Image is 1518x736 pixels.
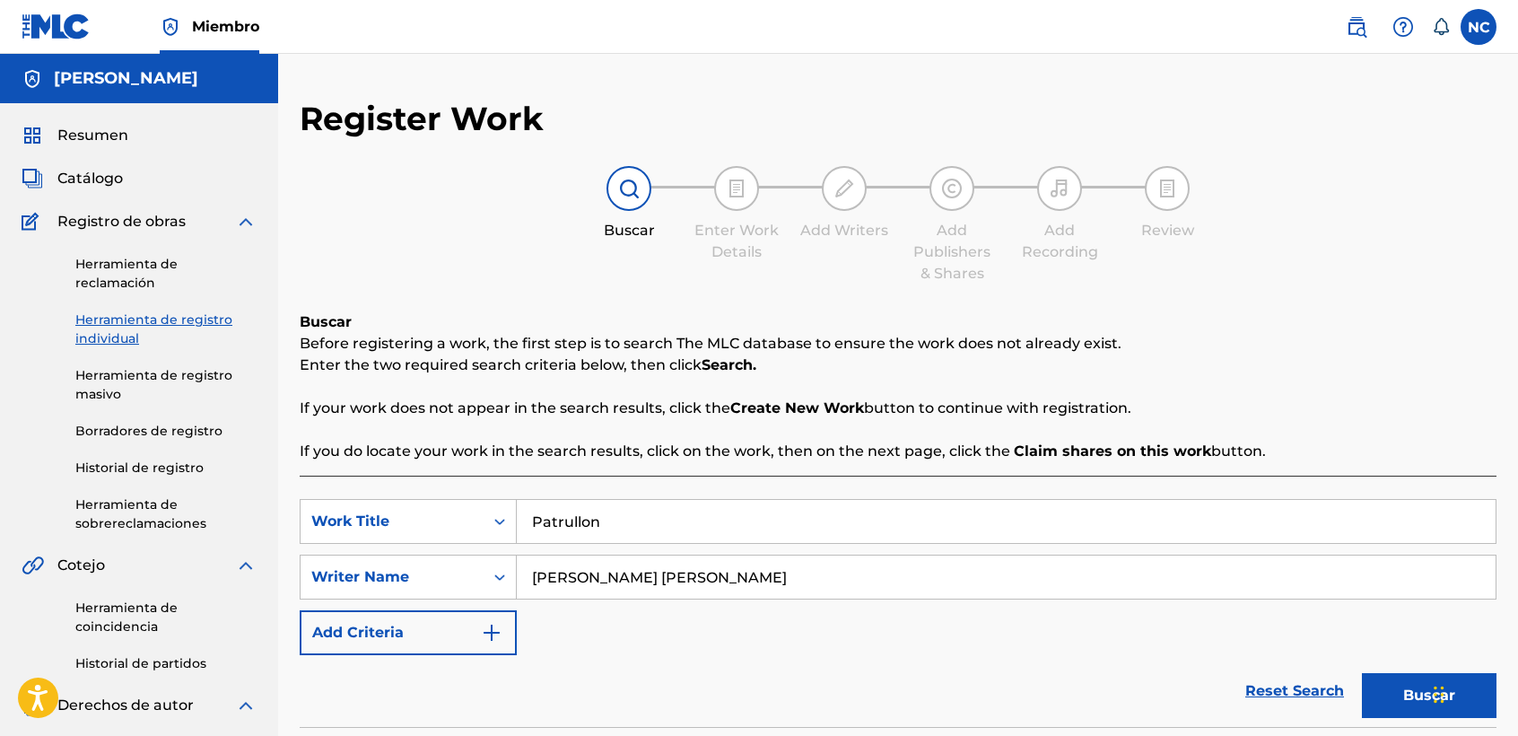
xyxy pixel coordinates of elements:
[1428,650,1518,736] iframe: Chat Widget
[300,499,1496,727] form: Search Form
[692,220,781,263] div: Enter Work Details
[1346,16,1367,38] img: buscar
[702,356,756,373] strong: Search.
[300,399,730,416] font: If your work does not appear in the search results, click the
[1014,442,1211,460] strong: Claim shares on this work
[22,211,45,232] img: Works Registration
[726,178,747,199] img: step indicator icon for Enter Work Details
[75,459,257,478] a: Historial de registro
[584,220,674,241] div: Buscar
[1049,178,1070,199] img: step indicator icon for Add Recording
[1236,671,1353,711] a: Reset Search
[75,255,257,293] a: Herramienta de reclamación
[1428,650,1518,736] div: Widget de chat
[864,399,1131,416] font: button to continue with registration.
[1432,18,1450,36] div: Notifications
[1122,220,1212,241] div: Review
[1211,442,1266,460] font: button.
[1385,9,1421,45] div: Help
[1156,178,1178,199] img: step indicator icon for Review
[300,99,544,139] h2: Register Work
[57,125,128,146] span: Resumen
[75,311,257,348] a: Herramienta de registro individual
[1015,220,1104,263] div: Add Recording
[22,68,43,90] img: Accounts
[22,168,123,189] a: CatalogCatálogo
[192,16,259,37] span: Miembro
[300,333,1496,355] p: Before registering a work, the first step is to search The MLC database to ensure the work does n...
[22,125,128,146] a: SummaryResumen
[54,68,198,89] h5: Nelson Cancela Garcia
[1461,9,1496,45] div: User Menu
[799,220,889,241] div: Add Writers
[75,495,257,533] a: Herramienta de sobrereclamaciones
[57,555,105,576] span: Cotejo
[300,610,517,655] button: Add Criteria
[75,366,257,404] a: Herramienta de registro masivo
[833,178,855,199] img: step indicator icon for Add Writers
[22,555,44,576] img: Matching
[481,622,502,644] img: 9d2ae6d4665cec9f34b9.svg
[235,211,257,232] img: expand
[300,356,702,373] font: Enter the two required search criteria below, then click
[22,13,91,39] img: Logotipo de MLC
[730,399,864,416] strong: Create New Work
[160,16,181,38] img: Máximo titular de derechos
[311,566,473,588] div: Writer Name
[1468,473,1518,618] iframe: Resource Center
[235,695,257,716] img: expand
[300,313,352,330] b: Buscar
[57,211,186,232] span: Registro de obras
[1392,16,1414,38] img: Ayuda
[1434,668,1444,722] div: Arrastrar
[941,178,963,199] img: step indicator icon for Add Publishers & Shares
[57,695,194,716] span: Derechos de autor
[1339,9,1374,45] a: Public Search
[312,622,404,644] font: Add Criteria
[57,168,123,189] span: Catálogo
[235,555,257,576] img: expand
[300,442,1010,460] font: If you do locate your work in the search results, click on the work, then on the next page, click...
[22,168,43,189] img: Catalog
[311,511,473,532] div: Work Title
[1362,673,1496,718] button: Buscar
[618,178,640,199] img: step indicator icon for Search
[22,125,43,146] img: Summary
[75,599,257,636] a: Herramienta de coincidencia
[907,220,997,285] div: Add Publishers & Shares
[75,654,257,673] a: Historial de partidos
[75,422,257,441] a: Borradores de registro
